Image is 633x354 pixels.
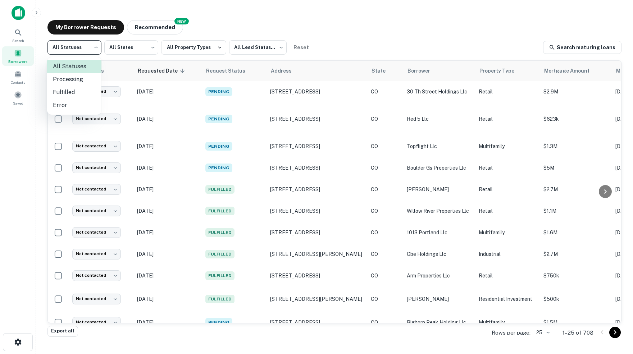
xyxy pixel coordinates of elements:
li: All Statuses [47,60,101,73]
li: Processing [47,73,101,86]
iframe: Chat Widget [597,296,633,331]
li: Fulfilled [47,86,101,99]
li: Error [47,99,101,112]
